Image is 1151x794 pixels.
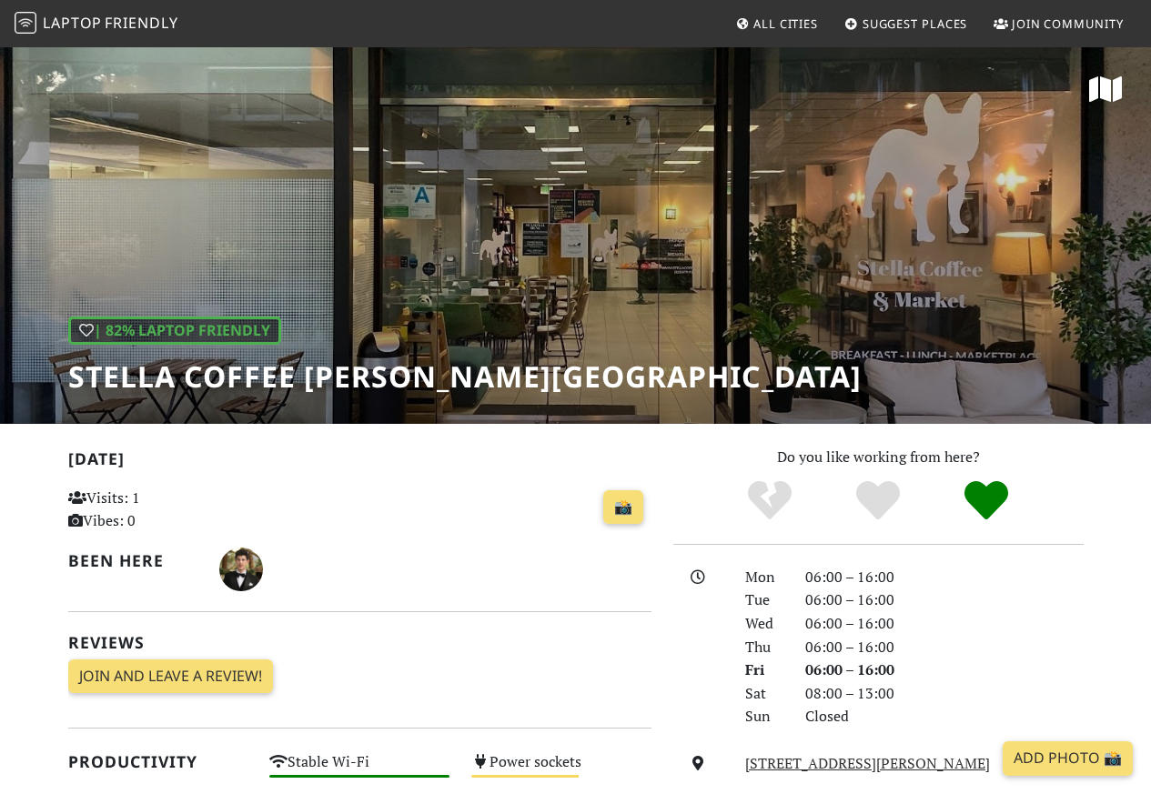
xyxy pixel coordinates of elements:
div: No [716,478,824,524]
div: 06:00 – 16:00 [794,588,1095,612]
a: Suggest Places [837,7,975,40]
span: All Cities [753,15,818,32]
div: Sun [734,705,794,729]
a: Add Photo 📸 [1003,741,1133,776]
h2: Reviews [68,633,651,652]
div: 06:00 – 16:00 [794,566,1095,589]
p: Do you like working from here? [673,446,1084,469]
h2: [DATE] [68,449,651,476]
span: Joshua Mentrup [219,558,263,578]
h1: Stella Coffee [PERSON_NAME][GEOGRAPHIC_DATA] [68,359,862,394]
div: Sat [734,682,794,706]
span: Friendly [105,13,177,33]
a: LaptopFriendly LaptopFriendly [15,8,178,40]
div: 06:00 – 16:00 [794,612,1095,636]
div: Definitely! [932,478,1040,524]
div: 06:00 – 16:00 [794,658,1095,682]
div: 08:00 – 13:00 [794,682,1095,706]
div: Stable Wi-Fi [258,749,460,792]
div: Thu [734,636,794,659]
div: Power sockets [460,749,662,792]
h2: Productivity [68,752,248,771]
div: | 82% Laptop Friendly [68,317,281,346]
div: Wed [734,612,794,636]
span: Suggest Places [863,15,968,32]
span: Laptop [43,13,102,33]
div: Fri [734,658,794,682]
div: 06:00 – 16:00 [794,636,1095,659]
div: Tue [734,588,794,612]
span: Join Community [1012,15,1124,32]
div: Yes [824,478,933,524]
img: 3066-joshua.jpg [219,548,263,591]
a: All Cities [728,7,825,40]
div: Closed [794,705,1095,729]
a: Join Community [986,7,1131,40]
a: Join and leave a review! [68,659,273,694]
a: 📸 [603,490,643,525]
img: LaptopFriendly [15,12,36,34]
div: Mon [734,566,794,589]
p: Visits: 1 Vibes: 0 [68,487,248,533]
h2: Been here [68,551,197,570]
a: [STREET_ADDRESS][PERSON_NAME] [745,753,990,773]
